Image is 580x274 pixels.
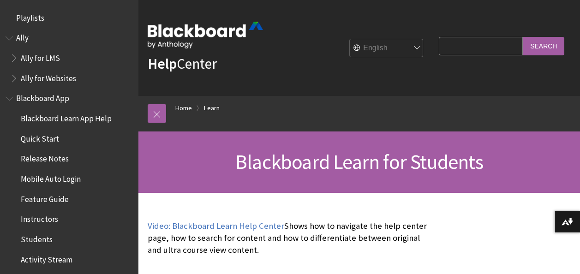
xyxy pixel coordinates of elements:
[21,131,59,143] span: Quick Start
[21,232,53,244] span: Students
[16,91,69,103] span: Blackboard App
[523,37,564,55] input: Search
[148,220,284,232] a: Video: Blackboard Learn Help Center
[21,191,69,204] span: Feature Guide
[175,102,192,114] a: Home
[6,10,133,26] nav: Book outline for Playlists
[148,22,263,48] img: Blackboard by Anthology
[148,54,177,73] strong: Help
[148,220,434,256] p: Shows how to navigate the help center page, how to search for content and how to differentiate be...
[16,10,44,23] span: Playlists
[21,71,76,83] span: Ally for Websites
[21,111,112,123] span: Blackboard Learn App Help
[21,252,72,264] span: Activity Stream
[235,149,483,174] span: Blackboard Learn for Students
[6,30,133,86] nav: Book outline for Anthology Ally Help
[21,212,58,224] span: Instructors
[21,171,81,184] span: Mobile Auto Login
[204,102,220,114] a: Learn
[21,151,69,164] span: Release Notes
[350,39,424,58] select: Site Language Selector
[16,30,29,43] span: Ally
[148,54,217,73] a: HelpCenter
[21,50,60,63] span: Ally for LMS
